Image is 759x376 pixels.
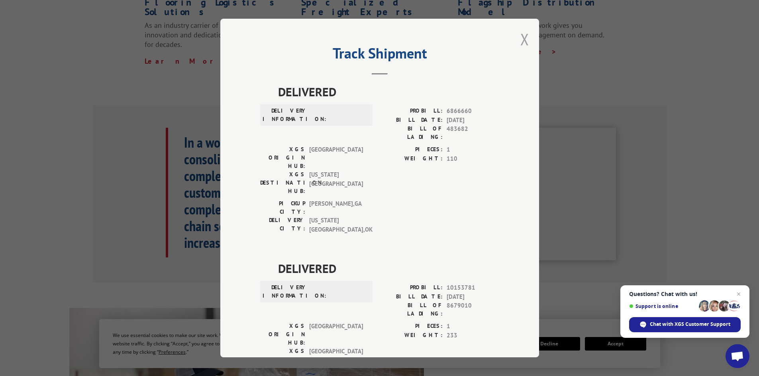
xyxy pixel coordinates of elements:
label: BILL DATE: [380,116,443,125]
span: 1 [447,145,499,154]
label: PROBILL: [380,283,443,292]
span: Chat with XGS Customer Support [650,321,730,328]
label: DELIVERY INFORMATION: [263,283,308,300]
span: 10153781 [447,283,499,292]
label: XGS DESTINATION HUB: [260,347,305,372]
span: DELIVERED [278,83,499,101]
label: DELIVERY INFORMATION: [263,107,308,123]
label: PIECES: [380,145,443,154]
span: 8679010 [447,301,499,318]
label: BILL DATE: [380,292,443,302]
span: Chat with XGS Customer Support [629,317,741,332]
span: Questions? Chat with us! [629,291,741,297]
label: XGS ORIGIN HUB: [260,322,305,347]
a: Open chat [726,344,749,368]
span: 233 [447,331,499,340]
label: PROBILL: [380,107,443,116]
span: [US_STATE][GEOGRAPHIC_DATA] , OK [309,216,363,234]
label: XGS DESTINATION HUB: [260,170,305,195]
span: [GEOGRAPHIC_DATA] [309,145,363,170]
span: [GEOGRAPHIC_DATA] [309,347,363,372]
span: 483682 [447,125,499,141]
label: XGS ORIGIN HUB: [260,145,305,170]
span: [DATE] [447,292,499,302]
label: BILL OF LADING: [380,125,443,141]
label: BILL OF LADING: [380,301,443,318]
label: PIECES: [380,322,443,331]
span: [PERSON_NAME] , GA [309,199,363,216]
span: Support is online [629,303,696,309]
span: 110 [447,154,499,164]
span: [US_STATE][GEOGRAPHIC_DATA] [309,170,363,195]
span: [DATE] [447,116,499,125]
span: 1 [447,322,499,331]
button: Close modal [520,29,529,50]
label: PICKUP CITY: [260,199,305,216]
h2: Track Shipment [260,48,499,63]
label: WEIGHT: [380,331,443,340]
label: WEIGHT: [380,154,443,164]
label: DELIVERY CITY: [260,216,305,234]
span: 6866660 [447,107,499,116]
span: DELIVERED [278,259,499,277]
span: [GEOGRAPHIC_DATA] [309,322,363,347]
